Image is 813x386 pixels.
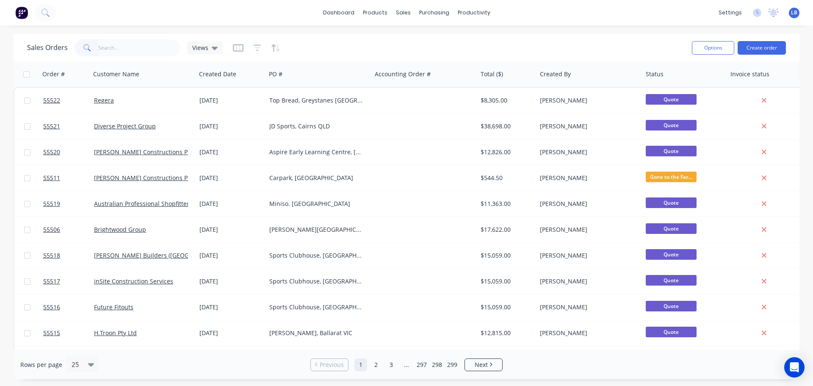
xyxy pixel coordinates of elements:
div: $15,059.00 [481,277,531,286]
img: Factory [15,6,28,19]
a: Future Fitouts [94,303,133,311]
div: Order # [42,70,65,78]
span: 55516 [43,303,60,311]
div: [DATE] [199,122,263,131]
a: Page 297 [415,358,428,371]
div: purchasing [415,6,454,19]
div: $12,826.00 [481,148,531,156]
span: Quote [646,249,697,260]
div: Customer Name [93,70,139,78]
a: Next page [465,361,502,369]
div: [PERSON_NAME] [540,277,634,286]
div: Created By [540,70,571,78]
div: [DATE] [199,174,263,182]
span: LB [791,9,797,17]
a: 55518 [43,243,94,268]
div: Total ($) [481,70,503,78]
span: 55521 [43,122,60,131]
span: 55506 [43,225,60,234]
div: [PERSON_NAME] [540,251,634,260]
div: [DATE] [199,329,263,337]
span: Rows per page [20,361,62,369]
div: products [359,6,392,19]
div: $12,815.00 [481,329,531,337]
div: Invoice status [730,70,769,78]
div: Aspire Early Learning Centre, [GEOGRAPHIC_DATA] [GEOGRAPHIC_DATA] [269,148,363,156]
a: Page 298 [431,358,443,371]
span: Quote [646,146,697,156]
div: [PERSON_NAME] [540,148,634,156]
div: [DATE] [199,303,263,311]
button: Options [692,41,734,55]
div: Carpark, [GEOGRAPHIC_DATA] [269,174,363,182]
div: [DATE] [199,251,263,260]
div: [DATE] [199,277,263,286]
div: Top Bread, Greystanes [GEOGRAPHIC_DATA] [269,96,363,105]
div: Sports Clubhouse, [GEOGRAPHIC_DATA] [269,277,363,286]
span: Quote [646,223,697,234]
span: 55519 [43,200,60,208]
div: Sports Clubhouse, [GEOGRAPHIC_DATA] [269,303,363,311]
a: 55517 [43,269,94,294]
a: [PERSON_NAME] Builders ([GEOGRAPHIC_DATA]) [94,251,230,259]
span: 55517 [43,277,60,286]
div: $15,059.00 [481,251,531,260]
div: Created Date [199,70,236,78]
a: 55516 [43,294,94,320]
a: Brightwood Group [94,225,146,233]
ul: Pagination [307,358,506,371]
div: Open Intercom Messenger [784,357,805,378]
div: [PERSON_NAME] [540,200,634,208]
span: 55522 [43,96,60,105]
a: Regera [94,96,114,104]
div: [PERSON_NAME] [540,329,634,337]
a: 55514 [43,346,94,372]
a: Previous page [311,361,348,369]
div: $544.50 [481,174,531,182]
div: PO # [269,70,282,78]
button: Create order [738,41,786,55]
a: 55519 [43,191,94,217]
a: 55520 [43,139,94,165]
div: productivity [454,6,495,19]
a: Page 3 [385,358,398,371]
div: [DATE] [199,225,263,234]
a: dashboard [319,6,359,19]
span: 55518 [43,251,60,260]
div: [DATE] [199,148,263,156]
a: 55515 [43,320,94,346]
h1: Sales Orders [27,44,68,52]
div: [PERSON_NAME] [540,96,634,105]
div: [DATE] [199,200,263,208]
a: [PERSON_NAME] Constructions Pty Ltd [94,174,203,182]
div: $15,059.00 [481,303,531,311]
span: 55511 [43,174,60,182]
div: [PERSON_NAME] [540,225,634,234]
div: $11,363.00 [481,200,531,208]
span: Quote [646,327,697,337]
div: [PERSON_NAME][GEOGRAPHIC_DATA] [269,225,363,234]
a: Page 2 [370,358,382,371]
div: settings [714,6,746,19]
a: Diverse Project Group [94,122,156,130]
span: 55520 [43,148,60,156]
span: Quote [646,197,697,208]
div: Status [646,70,664,78]
input: Search... [98,39,181,56]
a: 55521 [43,114,94,139]
a: Page 1 is your current page [354,358,367,371]
a: Australian Professional Shopfitters [94,200,192,208]
a: Jump forward [400,358,413,371]
div: Miniso. [GEOGRAPHIC_DATA] [269,200,363,208]
span: Next [475,361,488,369]
span: Quote [646,301,697,311]
div: Sports Clubhouse, [GEOGRAPHIC_DATA] [269,251,363,260]
a: H.Troon Pty Ltd [94,329,137,337]
span: Quote [646,94,697,105]
div: [PERSON_NAME], Ballarat VIC [269,329,363,337]
span: Quote [646,120,697,131]
a: Page 299 [446,358,459,371]
div: $17,622.00 [481,225,531,234]
div: $8,305.00 [481,96,531,105]
div: [PERSON_NAME] [540,122,634,131]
